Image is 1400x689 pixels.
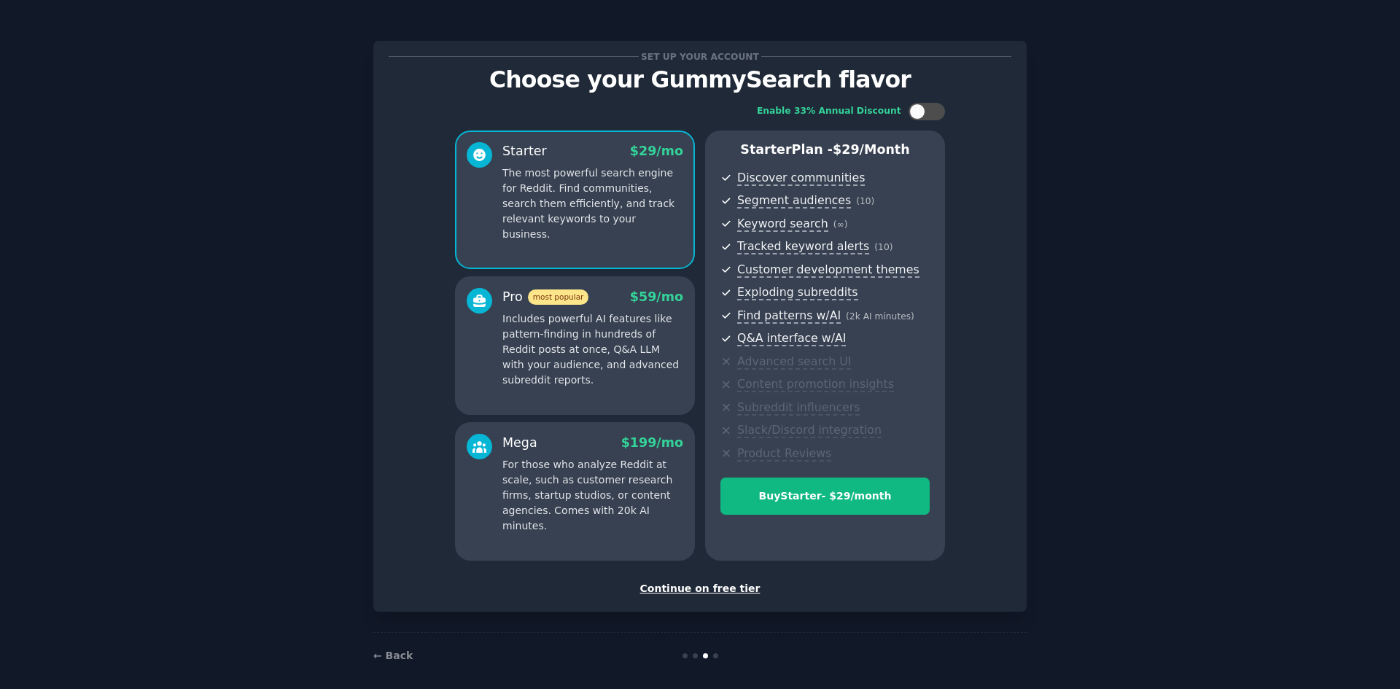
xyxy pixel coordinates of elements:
div: Buy Starter - $ 29 /month [721,488,929,504]
div: Enable 33% Annual Discount [757,105,901,118]
span: $ 59 /mo [630,289,683,304]
p: Includes powerful AI features like pattern-finding in hundreds of Reddit posts at once, Q&A LLM w... [502,311,683,388]
span: Slack/Discord integration [737,423,882,438]
span: Advanced search UI [737,354,851,370]
span: Customer development themes [737,262,919,278]
span: Product Reviews [737,446,831,462]
span: Keyword search [737,217,828,232]
span: $ 199 /mo [621,435,683,450]
p: The most powerful search engine for Reddit. Find communities, search them efficiently, and track ... [502,166,683,242]
span: Find patterns w/AI [737,308,841,324]
p: Starter Plan - [720,141,930,159]
div: Continue on free tier [389,581,1011,596]
p: Choose your GummySearch flavor [389,67,1011,93]
span: Discover communities [737,171,865,186]
span: Q&A interface w/AI [737,331,846,346]
span: Content promotion insights [737,377,894,392]
span: Tracked keyword alerts [737,239,869,254]
a: ← Back [373,650,413,661]
button: BuyStarter- $29/month [720,478,930,515]
span: Exploding subreddits [737,285,857,300]
span: ( 2k AI minutes ) [846,311,914,322]
span: $ 29 /month [833,142,910,157]
span: ( 10 ) [874,242,892,252]
div: Mega [502,434,537,452]
span: Subreddit influencers [737,400,860,416]
div: Pro [502,288,588,306]
span: ( ∞ ) [833,219,848,230]
span: most popular [528,289,589,305]
span: $ 29 /mo [630,144,683,158]
span: ( 10 ) [856,196,874,206]
span: Segment audiences [737,193,851,209]
span: Set up your account [639,49,762,64]
div: Starter [502,142,547,160]
p: For those who analyze Reddit at scale, such as customer research firms, startup studios, or conte... [502,457,683,534]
